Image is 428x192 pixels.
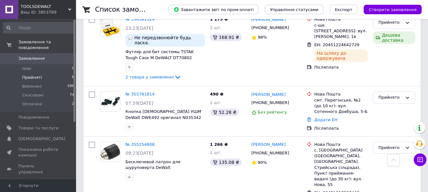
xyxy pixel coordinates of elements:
[125,142,155,147] a: № 355254808
[95,6,159,13] h1: Список замовлень
[250,99,291,107] div: [PHONE_NUMBER]
[18,39,76,51] span: Замовлення та повідомлення
[414,153,426,166] button: Чат з покупцем
[174,7,253,12] span: Завантажити звіт по пром-оплаті
[357,7,422,12] a: Створити замовлення
[125,109,201,120] a: Кнопка [DEMOGRAPHIC_DATA] УШМ DeWalt DWE492 оригинал N035342
[100,144,120,160] img: Фото товару
[210,17,228,22] span: 1 175 ₴
[22,84,42,89] span: Виконані
[252,17,286,23] a: [PERSON_NAME]
[210,92,224,96] span: 490 ₴
[314,49,368,62] div: На шляху до одержувача
[100,97,120,107] img: Фото товару
[378,145,402,151] div: Прийнято
[22,75,42,80] span: Прийняті
[18,125,59,131] span: Товари та послуги
[314,22,368,40] div: с-ще. [STREET_ADDRESS]: вул. [PERSON_NAME], 1в
[270,7,318,12] span: Управління статусами
[128,35,133,40] img: :speech_balloon:
[258,35,267,40] span: 98%
[125,26,153,31] span: 23:23[DATE]
[18,163,59,175] span: Панель управління
[210,150,221,155] span: 1 шт.
[314,142,368,147] div: Нова Пошта
[21,4,68,9] span: TOOLSDEWALT
[134,35,202,45] span: Не передзвонюйте будь ласка.
[125,49,194,60] a: Футляр для бит системы TSTAK Tough Case М DeWALT DT70802
[125,101,153,106] span: 07:59[DATE]
[210,25,221,30] span: 2 шт.
[314,117,337,122] a: Додати ЕН
[378,19,402,26] div: Прийнято
[364,5,422,14] button: Створити замовлення
[18,147,59,158] span: Показники роботи компанії
[18,56,45,61] span: Замовлення
[252,142,286,148] a: [PERSON_NAME]
[314,97,368,115] div: смт. Перегінське, №2 (до 10 кг): вул. Сотенного Довбуша, 5-Б
[258,160,267,165] span: 90%
[250,149,291,157] div: [PHONE_NUMBER]
[210,100,221,105] span: 1 шт.
[125,159,184,176] a: Бесключевой патрон для шуруповерта DeWalt DCD732/DCD790 (N196034)
[100,142,120,162] a: Фото товару
[265,5,323,14] button: Управління статусами
[100,91,120,112] a: Фото товару
[125,17,155,22] a: № 356381329
[314,16,368,22] div: Нова Пошта
[100,16,120,37] a: Фото товару
[373,31,415,44] div: Дешева доставка
[210,158,242,166] div: 135.08 ₴
[100,17,120,36] img: Фото товару
[314,126,368,131] div: Післяплата
[210,108,239,116] div: 52.28 ₴
[258,110,287,115] span: Без рейтингу
[250,24,291,32] div: [PHONE_NUMBER]
[314,91,368,97] div: Нова Пошта
[22,66,31,71] span: Нові
[72,75,74,80] span: 8
[125,75,182,79] a: 2 товара у замовленні
[125,151,153,156] span: 09:23[DATE]
[72,101,74,107] span: 2
[67,84,74,89] span: 596
[72,66,74,71] span: 0
[210,34,242,41] div: 168.91 ₴
[21,9,76,15] div: Ваш ID: 3853789
[330,5,358,14] button: Експорт
[70,92,74,98] span: 74
[210,142,228,147] span: 1 266 ₴
[18,136,65,142] span: [DEMOGRAPHIC_DATA]
[314,42,359,47] span: ЕН: 20451224642729
[22,92,44,98] span: Скасовані
[169,5,259,14] button: Завантажити звіт по пром-оплаті
[314,65,368,70] div: Післяплата
[314,147,368,188] div: с. [GEOGRAPHIC_DATA] ([GEOGRAPHIC_DATA], [GEOGRAPHIC_DATA]. Стрийська сільрада), Пункт приймання-...
[18,115,49,120] span: Повідомлення
[252,92,286,98] a: [PERSON_NAME]
[378,94,402,101] div: Прийнято
[3,22,75,34] input: Пошук
[125,92,155,96] a: № 355781814
[369,7,417,12] span: Створити замовлення
[125,75,174,79] span: 2 товара у замовленні
[22,101,42,107] span: Оплачені
[335,7,353,12] span: Експорт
